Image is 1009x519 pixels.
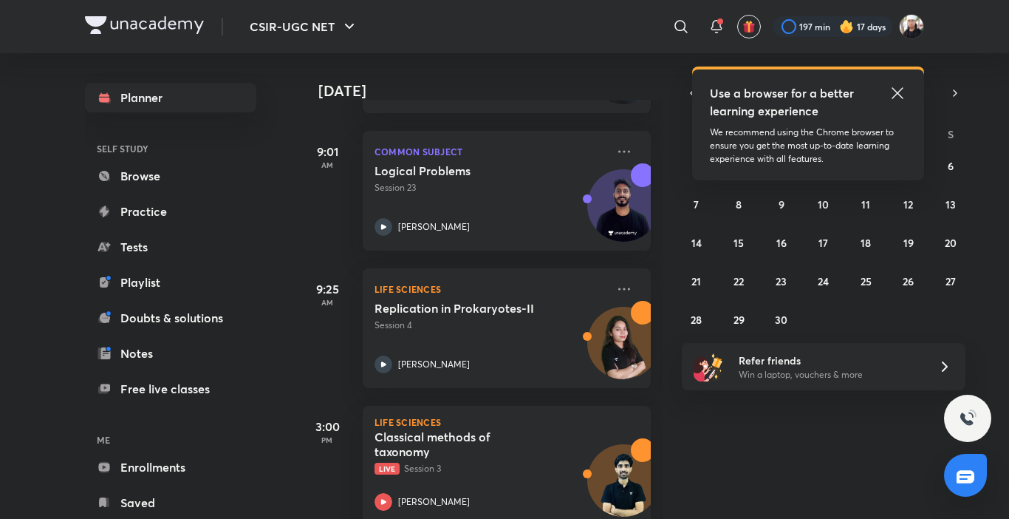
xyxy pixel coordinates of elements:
h5: 9:01 [298,143,357,160]
img: ttu [959,410,976,427]
img: streak [839,19,854,34]
p: AM [298,160,357,169]
a: Enrollments [85,452,256,482]
img: Avatar [588,177,659,248]
button: September 11, 2025 [854,192,878,216]
button: September 24, 2025 [812,269,835,293]
p: [PERSON_NAME] [398,220,470,234]
abbr: September 14, 2025 [691,236,702,250]
button: September 13, 2025 [939,192,962,216]
abbr: September 25, 2025 [861,274,872,288]
button: September 28, 2025 [685,308,708,331]
h6: ME [85,427,256,452]
button: September 26, 2025 [897,269,920,293]
button: September 17, 2025 [812,231,835,254]
a: Company Logo [85,16,204,38]
button: September 19, 2025 [897,231,920,254]
button: September 7, 2025 [685,192,708,216]
button: September 8, 2025 [727,192,750,216]
a: Doubts & solutions [85,303,256,333]
button: September 12, 2025 [897,192,920,216]
h5: Use a browser for a better learning experience [710,84,857,120]
p: PM [298,435,357,444]
abbr: September 28, 2025 [691,313,702,327]
p: Win a laptop, vouchers & more [739,368,920,381]
p: Session 23 [374,181,606,194]
abbr: September 17, 2025 [818,236,828,250]
button: September 15, 2025 [727,231,750,254]
button: September 9, 2025 [770,192,793,216]
p: Session 4 [374,319,606,332]
abbr: September 16, 2025 [776,236,787,250]
abbr: September 20, 2025 [945,236,957,250]
abbr: September 21, 2025 [691,274,701,288]
abbr: September 24, 2025 [818,274,829,288]
abbr: September 8, 2025 [736,197,742,211]
abbr: September 9, 2025 [779,197,784,211]
button: September 21, 2025 [685,269,708,293]
a: Practice [85,197,256,226]
p: [PERSON_NAME] [398,358,470,371]
abbr: September 18, 2025 [861,236,871,250]
button: September 14, 2025 [685,231,708,254]
h4: [DATE] [318,82,666,100]
abbr: September 26, 2025 [903,274,914,288]
abbr: September 15, 2025 [733,236,744,250]
abbr: September 13, 2025 [945,197,956,211]
img: Shivam [899,14,924,39]
button: September 16, 2025 [770,231,793,254]
button: avatar [737,15,761,38]
button: September 22, 2025 [727,269,750,293]
abbr: September 30, 2025 [775,313,787,327]
button: September 30, 2025 [770,308,793,331]
p: Life Sciences [374,280,606,298]
h5: 9:25 [298,280,357,298]
a: Playlist [85,268,256,297]
abbr: September 23, 2025 [776,274,787,288]
button: September 10, 2025 [812,192,835,216]
img: Company Logo [85,16,204,34]
p: [PERSON_NAME] [398,495,470,509]
abbr: September 11, 2025 [861,197,870,211]
a: Tests [85,232,256,262]
abbr: September 27, 2025 [945,274,956,288]
abbr: September 7, 2025 [694,197,699,211]
button: September 29, 2025 [727,308,750,331]
abbr: September 12, 2025 [903,197,913,211]
a: Planner [85,83,256,112]
img: referral [694,352,723,381]
button: CSIR-UGC NET [241,12,367,41]
button: September 18, 2025 [854,231,878,254]
h5: 3:00 [298,418,357,435]
button: September 25, 2025 [854,269,878,293]
abbr: September 22, 2025 [733,274,744,288]
abbr: September 10, 2025 [818,197,829,211]
h6: Refer friends [739,353,920,368]
p: Common Subject [374,143,606,160]
p: Life Sciences [374,418,639,427]
button: September 23, 2025 [770,269,793,293]
p: We recommend using the Chrome browser to ensure you get the most up-to-date learning experience w... [710,126,906,166]
button: September 27, 2025 [939,269,962,293]
p: AM [298,298,357,307]
button: September 20, 2025 [939,231,962,254]
abbr: September 29, 2025 [733,313,745,327]
button: September 6, 2025 [939,154,962,177]
h5: Logical Problems [374,163,558,178]
a: Notes [85,339,256,368]
abbr: Saturday [948,127,954,141]
a: Free live classes [85,374,256,404]
span: Live [374,463,400,475]
abbr: September 19, 2025 [903,236,914,250]
abbr: September 6, 2025 [948,159,954,173]
p: Session 3 [374,462,606,475]
h5: Replication in Prokaryotes-II [374,301,558,316]
h6: SELF STUDY [85,136,256,161]
a: Saved [85,488,256,518]
img: avatar [742,20,756,33]
img: Avatar [588,315,659,386]
h5: Classical methods of taxonomy [374,430,558,459]
a: Browse [85,161,256,191]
